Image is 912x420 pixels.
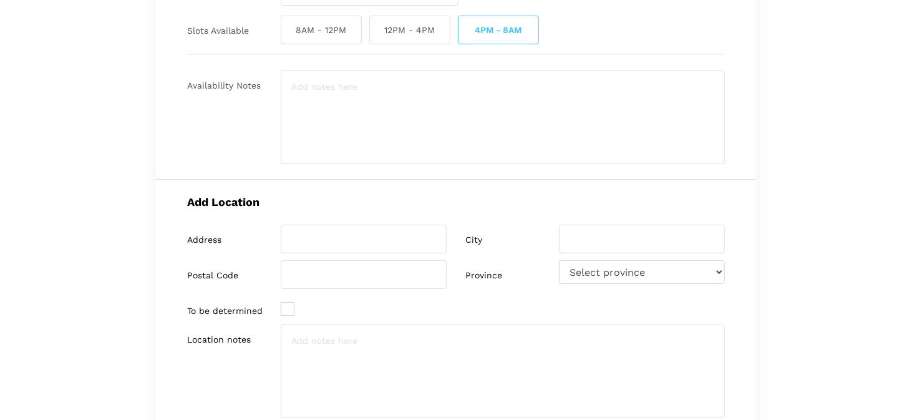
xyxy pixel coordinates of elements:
label: Province [465,270,502,281]
label: To be determined [187,306,263,316]
label: Availability Notes [187,81,261,91]
label: Postal Code [187,270,238,281]
h5: Add Location [187,195,725,208]
label: Slots Available [187,26,249,36]
span: 12PM - 4PM [369,16,450,44]
label: City [465,235,482,245]
label: Address [187,235,221,245]
label: Location notes [187,335,251,345]
span: 8AM - 12PM [281,16,362,44]
span: 4PM - 8AM [458,16,539,44]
